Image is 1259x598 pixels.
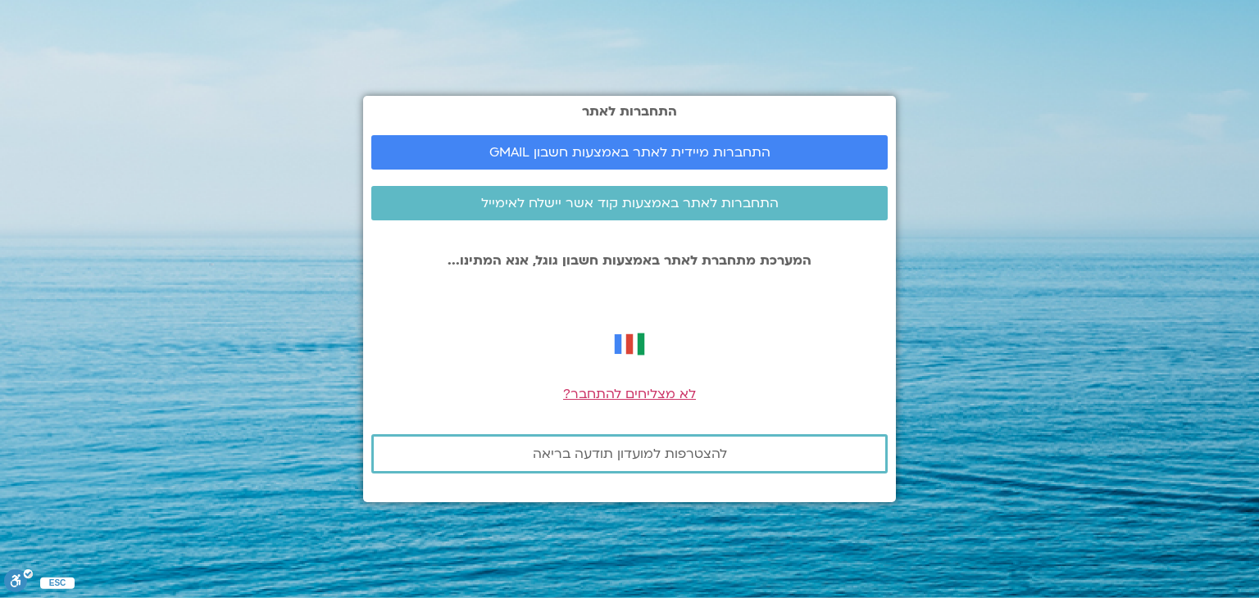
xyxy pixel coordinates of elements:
span: התחברות לאתר באמצעות קוד אשר יישלח לאימייל [481,196,779,211]
h2: התחברות לאתר [371,104,888,119]
span: התחברות מיידית לאתר באמצעות חשבון GMAIL [489,145,770,160]
a: להצטרפות למועדון תודעה בריאה [371,434,888,473]
p: המערכת מתחברת לאתר באמצעות חשבון גוגל, אנא המתינו... [371,253,888,268]
a: התחברות מיידית לאתר באמצעות חשבון GMAIL [371,135,888,170]
a: התחברות לאתר באמצעות קוד אשר יישלח לאימייל [371,186,888,220]
span: להצטרפות למועדון תודעה בריאה [533,446,727,461]
a: לא מצליחים להתחבר? [563,385,696,403]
